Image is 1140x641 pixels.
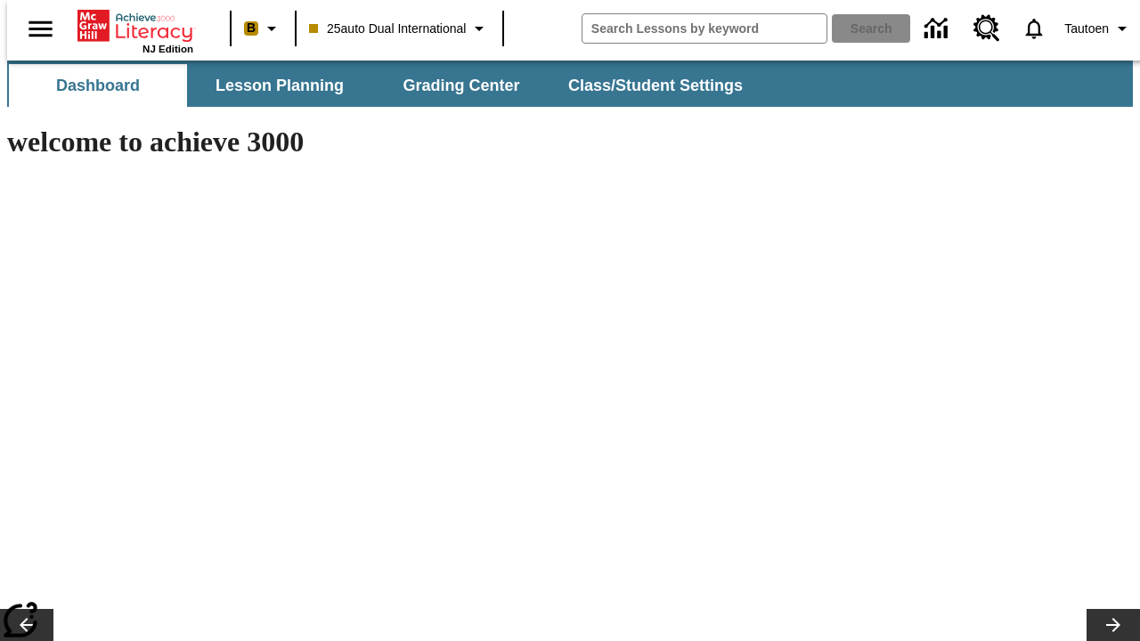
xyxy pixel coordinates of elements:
[1011,5,1057,52] a: Notifications
[77,8,193,44] a: Home
[582,14,826,43] input: search field
[247,17,256,39] span: B
[9,64,187,107] button: Dashboard
[191,64,369,107] button: Lesson Planning
[302,12,497,45] button: Class: 25auto Dual International, Select your class
[237,12,289,45] button: Boost Class color is peach. Change class color
[963,4,1011,53] a: Resource Center, Will open in new tab
[77,6,193,54] div: Home
[7,61,1133,107] div: SubNavbar
[142,44,193,54] span: NJ Edition
[7,64,759,107] div: SubNavbar
[1064,20,1109,38] span: Tautoen
[1087,609,1140,641] button: Lesson carousel, Next
[309,20,466,38] span: 25auto Dual International
[1057,12,1140,45] button: Profile/Settings
[914,4,963,53] a: Data Center
[372,64,550,107] button: Grading Center
[7,126,777,158] h1: welcome to achieve 3000
[14,3,67,55] button: Open side menu
[554,64,757,107] button: Class/Student Settings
